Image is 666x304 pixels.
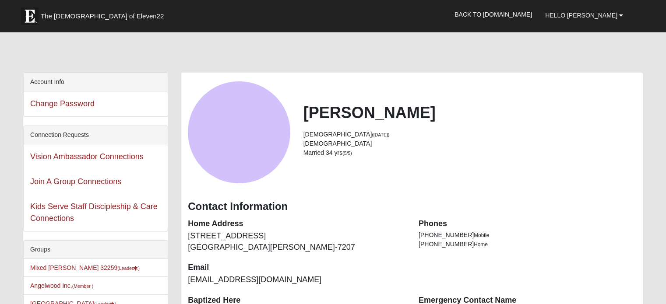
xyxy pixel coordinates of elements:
[303,139,636,148] li: [DEMOGRAPHIC_DATA]
[24,73,168,91] div: Account Info
[17,3,192,25] a: The [DEMOGRAPHIC_DATA] of Eleven22
[372,132,389,137] small: ([DATE])
[303,103,636,122] h2: [PERSON_NAME]
[72,283,93,289] small: (Member )
[474,232,489,238] span: Mobile
[30,264,140,271] a: Mixed [PERSON_NAME] 32259(Leader)
[342,150,352,156] small: (5/5)
[117,266,140,271] small: (Leader )
[303,130,636,139] li: [DEMOGRAPHIC_DATA]
[419,240,636,249] li: [PHONE_NUMBER]
[448,3,539,25] a: Back to [DOMAIN_NAME]
[188,200,636,213] h3: Contact Information
[188,231,405,253] dd: [STREET_ADDRESS] [GEOGRAPHIC_DATA][PERSON_NAME]-7207
[30,282,93,289] a: Angelwood Inc.(Member )
[419,218,636,230] dt: Phones
[539,4,630,26] a: Hello [PERSON_NAME]
[30,177,121,186] a: Join A Group Connections
[188,262,405,273] dt: Email
[30,202,158,223] a: Kids Serve Staff Discipleship & Care Connections
[24,241,168,259] div: Groups
[30,152,144,161] a: Vision Ambassador Connections
[188,81,290,183] a: View Fullsize Photo
[545,12,617,19] span: Hello [PERSON_NAME]
[188,218,405,230] dt: Home Address
[41,12,164,21] span: The [DEMOGRAPHIC_DATA] of Eleven22
[303,148,636,157] li: Married 34 yrs
[24,126,168,144] div: Connection Requests
[474,241,488,248] span: Home
[21,7,39,25] img: Eleven22 logo
[419,231,636,240] li: [PHONE_NUMBER]
[188,274,405,286] dd: [EMAIL_ADDRESS][DOMAIN_NAME]
[30,99,95,108] a: Change Password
